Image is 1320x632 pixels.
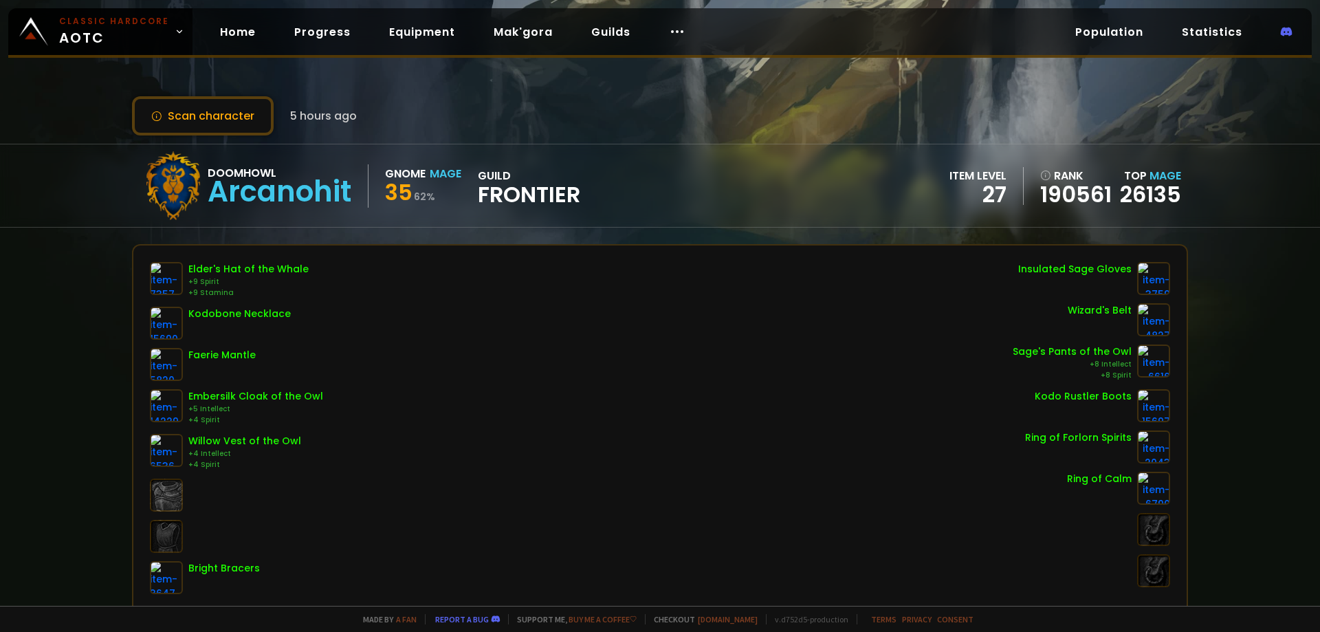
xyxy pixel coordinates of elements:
[188,287,309,298] div: +9 Stamina
[188,348,256,362] div: Faerie Mantle
[414,190,435,204] small: 62 %
[1013,345,1132,359] div: Sage's Pants of the Owl
[188,404,323,415] div: +5 Intellect
[1171,18,1253,46] a: Statistics
[949,184,1006,205] div: 27
[508,614,637,624] span: Support me,
[698,614,758,624] a: [DOMAIN_NAME]
[1068,303,1132,318] div: Wizard's Belt
[1137,303,1170,336] img: item-4827
[188,389,323,404] div: Embersilk Cloak of the Owl
[569,614,637,624] a: Buy me a coffee
[645,614,758,624] span: Checkout
[766,614,848,624] span: v. d752d5 - production
[188,262,309,276] div: Elder's Hat of the Whale
[1137,389,1170,422] img: item-15697
[1025,431,1132,445] div: Ring of Forlorn Spirits
[59,15,169,48] span: AOTC
[1137,431,1170,464] img: item-2043
[188,434,301,448] div: Willow Vest of the Owl
[871,614,896,624] a: Terms
[132,96,274,135] button: Scan character
[355,614,417,624] span: Made by
[208,182,351,202] div: Arcanohit
[478,184,580,205] span: Frontier
[1067,472,1132,486] div: Ring of Calm
[1035,389,1132,404] div: Kodo Rustler Boots
[150,348,183,381] img: item-5820
[290,107,357,124] span: 5 hours ago
[385,165,426,182] div: Gnome
[1137,262,1170,295] img: item-3759
[188,448,301,459] div: +4 Intellect
[150,561,183,594] img: item-3647
[949,167,1006,184] div: item level
[1137,472,1170,505] img: item-6790
[430,165,461,182] div: Mage
[1013,359,1132,370] div: +8 Intellect
[188,307,291,321] div: Kodobone Necklace
[59,15,169,28] small: Classic Hardcore
[208,164,351,182] div: Doomhowl
[283,18,362,46] a: Progress
[1137,345,1170,378] img: item-6616
[1018,262,1132,276] div: Insulated Sage Gloves
[937,614,973,624] a: Consent
[478,167,580,205] div: guild
[209,18,267,46] a: Home
[483,18,564,46] a: Mak'gora
[150,434,183,467] img: item-6536
[188,459,301,470] div: +4 Spirit
[188,276,309,287] div: +9 Spirit
[188,561,260,576] div: Bright Bracers
[378,18,466,46] a: Equipment
[435,614,489,624] a: Report a bug
[1013,370,1132,381] div: +8 Spirit
[1120,179,1181,210] a: 26135
[1064,18,1154,46] a: Population
[396,614,417,624] a: a fan
[1149,168,1181,184] span: Mage
[1040,184,1112,205] a: 190561
[1040,167,1112,184] div: rank
[902,614,932,624] a: Privacy
[385,177,412,208] span: 35
[150,389,183,422] img: item-14229
[150,262,183,295] img: item-7357
[188,415,323,426] div: +4 Spirit
[580,18,641,46] a: Guilds
[8,8,192,55] a: Classic HardcoreAOTC
[150,307,183,340] img: item-15690
[1120,167,1181,184] div: Top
